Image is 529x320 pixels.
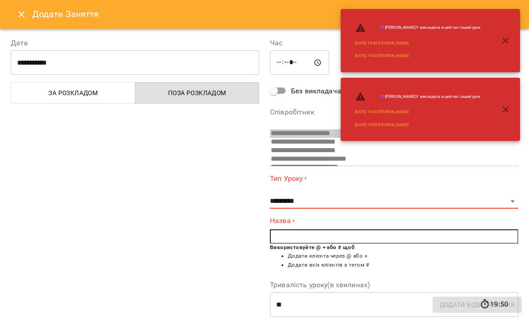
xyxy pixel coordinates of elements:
[141,88,254,98] span: Поза розкладом
[270,109,518,116] label: Співробітник
[270,244,355,250] b: Використовуйте @ + або # щоб
[288,252,518,261] li: Додати клієнта через @ або +
[32,7,518,21] h6: Додати Заняття
[355,40,408,46] a: [DATE] 19:40 [PERSON_NAME]
[270,216,518,226] label: Назва
[17,88,130,98] span: За розкладом
[288,261,518,270] li: Додати всіх клієнтів з тегом #
[355,109,408,115] a: [DATE] 19:40 [PERSON_NAME]
[270,281,518,289] label: Тривалість уроку(в хвилинах)
[291,86,341,96] span: Без викладача
[348,88,488,105] li: 💜[PERSON_NAME] : У викладача в цей час інший урок
[135,82,260,104] button: Поза розкладом
[355,53,408,59] a: [DATE] 19:00 [PERSON_NAME]
[270,39,518,47] label: Час
[11,39,259,47] label: Дата
[270,173,518,184] label: Тип Уроку
[355,122,408,128] a: [DATE] 19:00 [PERSON_NAME]
[348,19,488,37] li: 💜[PERSON_NAME] : У викладача в цей час інший урок
[11,82,135,104] button: За розкладом
[11,4,32,25] button: Close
